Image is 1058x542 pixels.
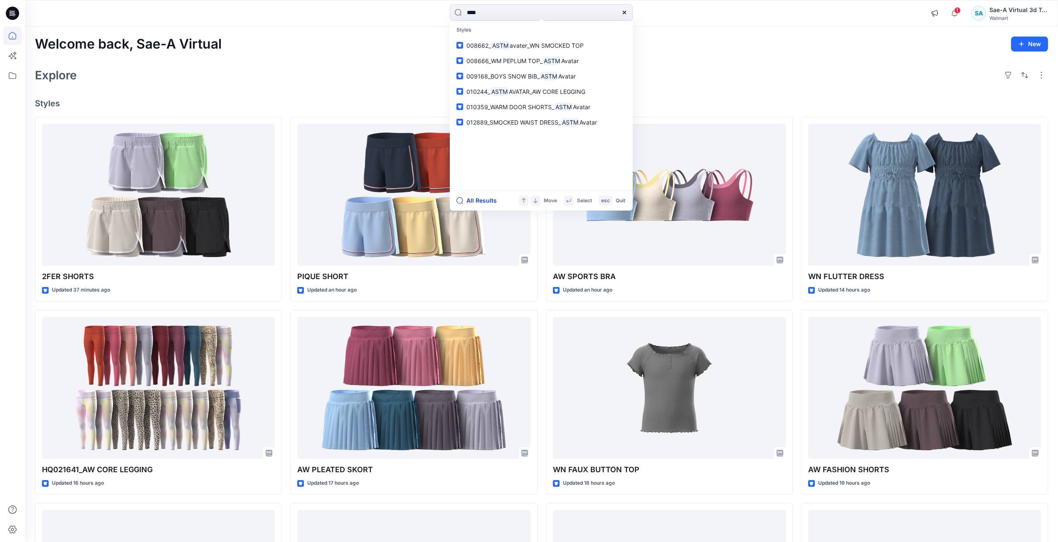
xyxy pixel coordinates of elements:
span: avater_WN SMOCKED TOP [510,42,584,49]
a: 2FER SHORTS [42,124,275,266]
mark: ASTM [561,118,580,127]
p: Updated 18 hours ago [563,479,615,488]
span: 008662_ [466,42,491,49]
span: AVATAR_AW CORE LEGGING [509,88,585,95]
p: Updated an hour ago [307,286,357,294]
h2: Welcome back, Sae-A Virtual [35,37,222,52]
h2: Explore [35,69,77,82]
p: Updated 14 hours ago [818,286,870,294]
a: PIQUE SHORT [297,124,530,266]
a: 008666_WM PEPLUM TOP_ASTMAvatar [451,53,631,69]
button: All Results [456,196,502,206]
span: Avatar [561,57,579,64]
h4: Styles [35,98,1048,108]
a: HQ021641_AW CORE LEGGING [42,317,275,459]
span: 010359_WARM DOOR SHORTS_ [466,103,554,110]
mark: ASTM [554,102,573,112]
p: Move [544,196,557,205]
p: AW PLEATED SKORT [297,464,530,476]
span: Avatar [558,73,576,80]
p: Updated 19 hours ago [818,479,870,488]
p: Styles [451,22,631,38]
p: Quit [616,196,625,205]
a: WN FAUX BUTTON TOP [553,317,786,459]
p: AW FASHION SHORTS [808,464,1041,476]
a: 010359_WARM DOOR SHORTS_ASTMAvatar [451,99,631,115]
button: New [1011,37,1048,52]
span: 1 [954,7,961,14]
p: Updated 16 hours ago [52,479,104,488]
span: Avatar [573,103,590,110]
div: Sae-A Virtual 3d Team [989,5,1048,15]
p: WN FAUX BUTTON TOP [553,464,786,476]
mark: ASTM [491,41,510,50]
span: 009168_BOYS SNOW BIB_ [466,73,540,80]
span: 008666_WM PEPLUM TOP_ [466,57,543,64]
a: AW PLEATED SKORT [297,317,530,459]
p: HQ021641_AW CORE LEGGING [42,464,275,476]
div: SA [971,6,986,21]
a: 012889_SMOCKED WAIST DRESS_ASTMAvatar [451,115,631,130]
a: 009168_BOYS SNOW BIB_ASTMAvatar [451,69,631,84]
p: 2FER SHORTS [42,271,275,282]
span: 010244_ [466,88,490,95]
p: Updated 17 hours ago [307,479,359,488]
p: Select [577,196,592,205]
mark: ASTM [540,71,558,81]
a: WN FLUTTER DRESS [808,124,1041,266]
p: esc [601,196,610,205]
p: Updated an hour ago [563,286,612,294]
a: AW SPORTS BRA [553,124,786,266]
span: Avatar [580,119,597,126]
mark: ASTM [543,56,561,66]
p: PIQUE SHORT [297,271,530,282]
p: AW SPORTS BRA [553,271,786,282]
mark: ASTM [490,87,509,96]
a: 010244_ASTMAVATAR_AW CORE LEGGING [451,84,631,99]
span: 012889_SMOCKED WAIST DRESS_ [466,119,561,126]
div: Walmart [989,15,1048,21]
p: Updated 37 minutes ago [52,286,110,294]
a: AW FASHION SHORTS [808,317,1041,459]
a: 008662_ASTMavater_WN SMOCKED TOP [451,38,631,53]
p: WN FLUTTER DRESS [808,271,1041,282]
